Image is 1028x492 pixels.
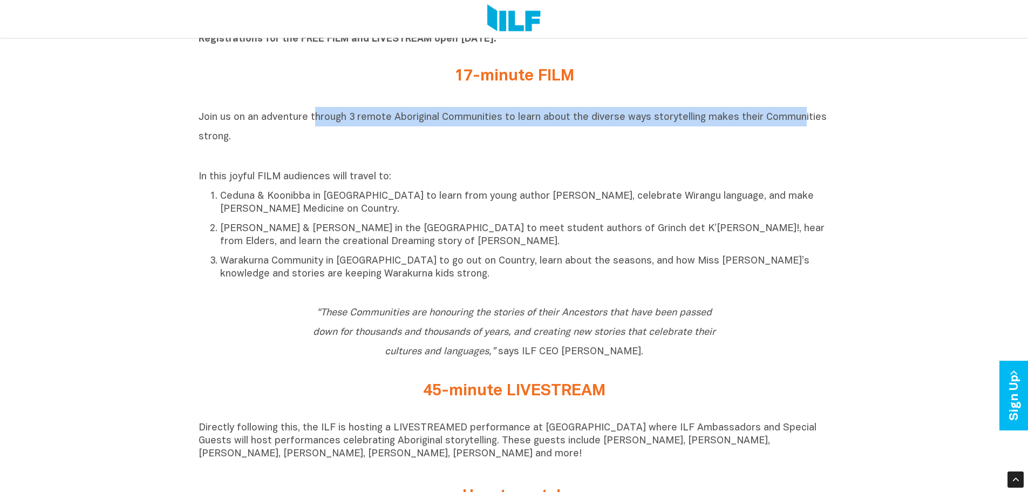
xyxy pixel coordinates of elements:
[313,308,716,356] i: “These Communities are honouring the stories of their Ancestors that have been passed down for th...
[220,255,830,281] p: Warakurna Community in [GEOGRAPHIC_DATA] to go out on Country, learn about the seasons, and how M...
[220,223,830,248] p: [PERSON_NAME] & [PERSON_NAME] in the [GEOGRAPHIC_DATA] to meet student authors of Grinch det K’[P...
[199,171,830,184] p: In this joyful FILM audiences will travel to:
[487,4,541,33] img: Logo
[313,308,716,356] span: says ILF CEO [PERSON_NAME].
[199,422,830,461] p: Directly following this, the ILF is hosting a LIVESTREAMED performance at [GEOGRAPHIC_DATA] where...
[312,382,717,400] h2: 45-minute LIVESTREAM
[312,68,717,85] h2: 17-minute FILM
[1007,471,1024,488] div: Scroll Back to Top
[199,35,496,44] b: Registrations for the FREE FILM and LIVESTREAM open [DATE].
[199,113,827,141] span: Join us on an adventure through 3 remote Aboriginal Communities to learn about the diverse ways s...
[220,190,830,216] p: Ceduna & Koonibba in [GEOGRAPHIC_DATA] to learn from young author [PERSON_NAME], celebrate Wirang...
